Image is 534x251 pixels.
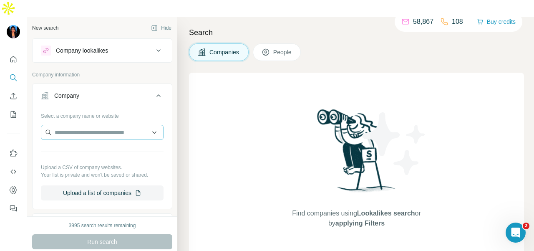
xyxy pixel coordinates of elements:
span: People [273,48,292,56]
button: Hide [145,22,177,34]
button: Quick start [7,52,20,67]
iframe: Intercom live chat [506,223,526,243]
span: Lookalikes search [357,210,415,217]
button: Use Surfe on LinkedIn [7,146,20,161]
button: Dashboard [7,183,20,198]
div: 3995 search results remaining [69,222,136,229]
span: Companies [209,48,240,56]
p: Upload a CSV of company websites. [41,164,164,171]
button: Search [7,70,20,85]
img: Surfe Illustration - Woman searching with binoculars [313,107,400,200]
img: Surfe Illustration - Stars [357,106,432,181]
button: Feedback [7,201,20,216]
p: 108 [452,17,463,27]
button: Buy credits [477,16,516,28]
div: Company [54,91,79,100]
button: My lists [7,107,20,122]
button: Enrich CSV [7,89,20,104]
span: 2 [523,223,529,229]
div: Company lookalikes [56,46,108,55]
button: Upload a list of companies [41,185,164,200]
h4: Search [189,27,524,38]
button: Company lookalikes [33,41,172,61]
div: Select a company name or website [41,109,164,120]
p: Company information [32,71,172,79]
div: New search [32,24,58,32]
span: applying Filters [335,220,385,227]
button: Industry [33,216,172,236]
p: 58,867 [413,17,433,27]
p: Your list is private and won't be saved or shared. [41,171,164,179]
button: Company [33,86,172,109]
span: Find companies using or by [290,208,423,228]
img: Avatar [7,25,20,38]
button: Use Surfe API [7,164,20,179]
